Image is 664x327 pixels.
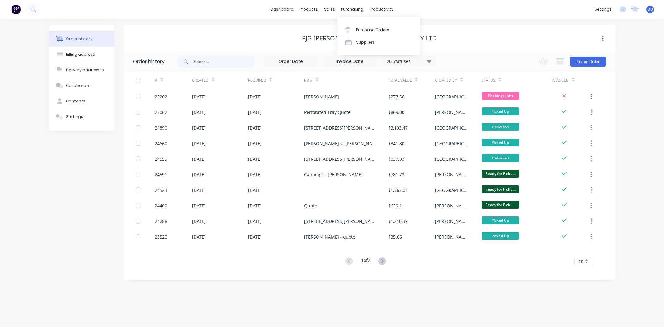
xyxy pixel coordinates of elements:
[388,202,404,209] div: $629.11
[248,171,262,178] div: [DATE]
[482,139,519,146] span: Picked Up
[192,156,206,162] div: [DATE]
[192,93,206,100] div: [DATE]
[155,218,167,225] div: 24288
[192,187,206,193] div: [DATE]
[482,216,519,224] span: Picked Up
[248,109,262,116] div: [DATE]
[388,93,404,100] div: $277.56
[49,109,114,125] button: Settings
[304,140,376,147] div: [PERSON_NAME] st [PERSON_NAME]
[66,67,104,73] div: Delivery addresses
[388,109,404,116] div: $869.00
[648,7,653,12] span: DO
[482,170,519,178] span: Ready for Picku...
[155,156,167,162] div: 24559
[155,93,167,100] div: 25202
[337,23,420,36] a: Purchase Orders
[49,93,114,109] button: Contacts
[356,40,375,45] div: Suppliers
[337,36,420,49] a: Suppliers
[388,140,404,147] div: $341.80
[435,202,469,209] div: [PERSON_NAME]
[578,258,583,265] span: 10
[435,140,469,147] div: [GEOGRAPHIC_DATA]
[66,36,92,42] div: Order history
[388,156,404,162] div: $837.93
[482,78,495,83] div: Status
[435,156,469,162] div: [GEOGRAPHIC_DATA]
[248,218,262,225] div: [DATE]
[321,5,338,14] div: sales
[248,125,262,131] div: [DATE]
[482,123,519,131] span: Delivered
[324,57,376,66] input: Invoice Date
[192,202,206,209] div: [DATE]
[155,78,157,83] div: #
[482,232,519,240] span: Picked Up
[304,234,355,240] div: [PERSON_NAME] - quote
[304,202,317,209] div: Quote
[192,171,206,178] div: [DATE]
[49,31,114,47] button: Order history
[361,257,370,266] div: 1 of 2
[304,109,351,116] div: Perforated Tray Quote
[155,171,167,178] div: 24591
[248,140,262,147] div: [DATE]
[66,52,95,57] div: Billing address
[304,78,313,83] div: PO #
[388,218,408,225] div: $1,210.39
[552,72,589,89] div: Invoiced
[302,35,437,42] div: PJG [PERSON_NAME] CONSTRUCTION PTY LTD
[304,156,376,162] div: [STREET_ADDRESS][PERSON_NAME]
[49,78,114,93] button: Collaborate
[435,171,469,178] div: [PERSON_NAME]
[388,171,404,178] div: $781.73
[11,5,21,14] img: Factory
[192,72,248,89] div: Created
[192,234,206,240] div: [DATE]
[66,98,85,104] div: Contacts
[388,125,408,131] div: $3,103.47
[435,72,482,89] div: Created By
[66,114,83,120] div: Settings
[435,93,469,100] div: [GEOGRAPHIC_DATA]
[155,125,167,131] div: 24890
[304,72,388,89] div: PO #
[482,185,519,193] span: Ready for Picku...
[192,125,206,131] div: [DATE]
[435,78,457,83] div: Created By
[435,218,469,225] div: [PERSON_NAME]
[248,78,266,83] div: Required
[338,5,366,14] div: purchasing
[267,5,297,14] a: dashboard
[155,140,167,147] div: 24660
[388,187,408,193] div: $1,363.01
[591,5,615,14] div: settings
[297,5,321,14] div: products
[49,62,114,78] button: Delivery addresses
[356,27,389,33] div: Purchase Orders
[388,234,402,240] div: $35.66
[265,57,317,66] input: Order Date
[192,78,209,83] div: Created
[482,107,519,115] span: Picked Up
[304,171,363,178] div: Cappings - [PERSON_NAME]
[133,58,165,65] div: Order history
[248,234,262,240] div: [DATE]
[155,187,167,193] div: 24523
[383,58,435,65] div: 20 Statuses
[435,125,469,131] div: [GEOGRAPHIC_DATA]
[435,109,469,116] div: [PERSON_NAME]
[388,78,412,83] div: Total Value
[435,234,469,240] div: [PERSON_NAME]
[248,72,304,89] div: Required
[49,47,114,62] button: Billing address
[248,202,262,209] div: [DATE]
[248,156,262,162] div: [DATE]
[193,55,255,68] input: Search...
[304,218,376,225] div: [STREET_ADDRESS][PERSON_NAME]
[192,218,206,225] div: [DATE]
[482,72,552,89] div: Status
[192,140,206,147] div: [DATE]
